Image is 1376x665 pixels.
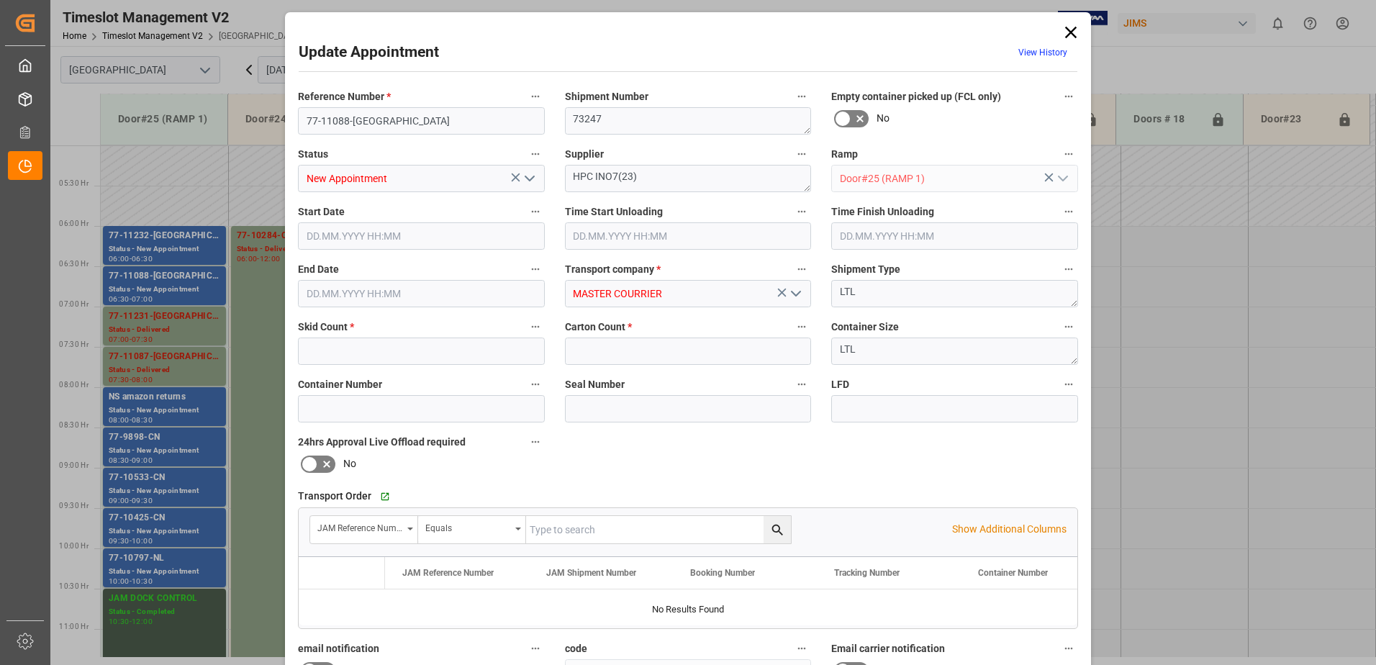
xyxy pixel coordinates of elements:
[565,222,812,250] input: DD.MM.YYYY HH:MM
[298,204,345,220] span: Start Date
[526,639,545,658] button: email notification
[298,320,354,335] span: Skid Count
[298,165,545,192] input: Type to search/select
[298,280,545,307] input: DD.MM.YYYY HH:MM
[298,641,379,656] span: email notification
[690,568,755,578] span: Booking Number
[565,89,648,104] span: Shipment Number
[298,435,466,450] span: 24hrs Approval Live Offload required
[298,222,545,250] input: DD.MM.YYYY HH:MM
[526,516,791,543] input: Type to search
[565,165,812,192] textarea: HPC INO7(23)
[792,145,811,163] button: Supplier
[1059,260,1078,279] button: Shipment Type
[792,202,811,221] button: Time Start Unloading
[1059,639,1078,658] button: Email carrier notification
[1059,202,1078,221] button: Time Finish Unloading
[402,568,494,578] span: JAM Reference Number
[565,204,663,220] span: Time Start Unloading
[831,204,934,220] span: Time Finish Unloading
[526,145,545,163] button: Status
[526,317,545,336] button: Skid Count *
[418,516,526,543] button: open menu
[792,87,811,106] button: Shipment Number
[1059,145,1078,163] button: Ramp
[1059,317,1078,336] button: Container Size
[526,375,545,394] button: Container Number
[343,456,356,471] span: No
[831,89,1001,104] span: Empty container picked up (FCL only)
[877,111,890,126] span: No
[831,165,1078,192] input: Type to search/select
[526,202,545,221] button: Start Date
[834,568,900,578] span: Tracking Number
[831,641,945,656] span: Email carrier notification
[298,262,339,277] span: End Date
[792,260,811,279] button: Transport company *
[526,87,545,106] button: Reference Number *
[565,107,812,135] textarea: 73247
[298,489,371,504] span: Transport Order
[310,516,418,543] button: open menu
[298,147,328,162] span: Status
[831,280,1078,307] textarea: LTL
[792,317,811,336] button: Carton Count *
[565,377,625,392] span: Seal Number
[978,568,1048,578] span: Container Number
[299,41,439,64] h2: Update Appointment
[1018,47,1067,58] a: View History
[565,641,587,656] span: code
[1059,87,1078,106] button: Empty container picked up (FCL only)
[526,433,545,451] button: 24hrs Approval Live Offload required
[831,338,1078,365] textarea: LTL
[831,147,858,162] span: Ramp
[831,262,900,277] span: Shipment Type
[1051,168,1072,190] button: open menu
[952,522,1067,537] p: Show Additional Columns
[764,516,791,543] button: search button
[517,168,539,190] button: open menu
[565,262,661,277] span: Transport company
[298,377,382,392] span: Container Number
[565,147,604,162] span: Supplier
[831,222,1078,250] input: DD.MM.YYYY HH:MM
[784,283,806,305] button: open menu
[565,320,632,335] span: Carton Count
[831,320,899,335] span: Container Size
[425,518,510,535] div: Equals
[792,639,811,658] button: code
[831,377,849,392] span: LFD
[526,260,545,279] button: End Date
[546,568,636,578] span: JAM Shipment Number
[1059,375,1078,394] button: LFD
[298,89,391,104] span: Reference Number
[317,518,402,535] div: JAM Reference Number
[792,375,811,394] button: Seal Number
